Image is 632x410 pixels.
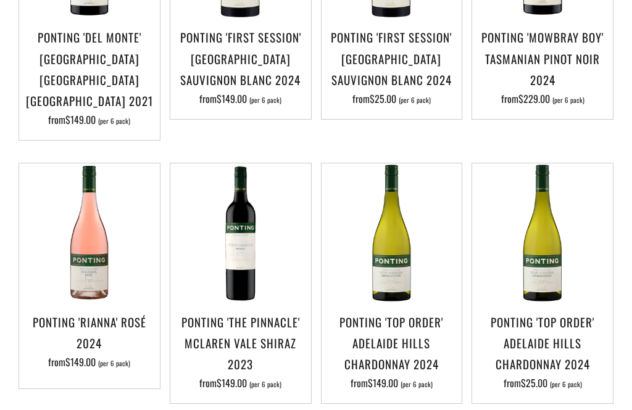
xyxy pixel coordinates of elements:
[217,375,247,390] span: $149.00
[170,311,311,388] a: Ponting 'The Pinnacle' McLaren Vale Shiraz 2023 from$149.00 (per 6 pack)
[19,27,160,125] a: Ponting 'Del Monte' [GEOGRAPHIC_DATA] [GEOGRAPHIC_DATA] [GEOGRAPHIC_DATA] 2021 from$149.00 (per 6...
[98,118,130,125] span: (per 6 pack)
[322,27,462,104] a: Ponting 'First Session' [GEOGRAPHIC_DATA] Sauvignon Blanc 2024 from$25.00 (per 6 pack)
[25,311,154,353] h3: Ponting 'Rianna' Rosé 2024
[472,311,613,388] a: Ponting 'Top Order' Adelaide Hills Chardonnay 2024 from$25.00 (per 6 pack)
[25,27,154,111] h3: Ponting 'Del Monte' [GEOGRAPHIC_DATA] [GEOGRAPHIC_DATA] [GEOGRAPHIC_DATA] 2021
[249,97,281,104] span: (per 6 pack)
[352,91,431,106] span: from
[177,27,305,90] h3: Ponting 'First Session' [GEOGRAPHIC_DATA] Sauvignon Blanc 2024
[478,27,607,90] h3: Ponting 'Mowbray Boy' Tasmanian Pinot Noir 2024
[199,91,281,106] span: from
[322,311,462,388] a: Ponting 'Top Order' Adelaide Hills Chardonnay 2024 from$149.00 (per 6 pack)
[504,375,582,390] span: from
[550,381,582,388] span: (per 6 pack)
[217,91,247,106] span: $149.00
[199,375,281,390] span: from
[249,381,281,388] span: (per 6 pack)
[478,311,607,375] h3: Ponting 'Top Order' Adelaide Hills Chardonnay 2024
[328,27,456,90] h3: Ponting 'First Session' [GEOGRAPHIC_DATA] Sauvignon Blanc 2024
[399,97,431,104] span: (per 6 pack)
[19,311,160,373] a: Ponting 'Rianna' Rosé 2024 from$149.00 (per 6 pack)
[401,381,433,388] span: (per 6 pack)
[552,97,584,104] span: (per 6 pack)
[501,91,584,106] span: from
[328,311,456,375] h3: Ponting 'Top Order' Adelaide Hills Chardonnay 2024
[472,27,613,104] a: Ponting 'Mowbray Boy' Tasmanian Pinot Noir 2024 from$229.00 (per 6 pack)
[521,375,547,390] span: $25.00
[351,375,433,390] span: from
[170,27,311,104] a: Ponting 'First Session' [GEOGRAPHIC_DATA] Sauvignon Blanc 2024 from$149.00 (per 6 pack)
[48,355,130,369] span: from
[518,91,550,106] span: $229.00
[368,375,398,390] span: $149.00
[177,311,305,375] h3: Ponting 'The Pinnacle' McLaren Vale Shiraz 2023
[48,112,130,127] span: from
[65,112,96,127] span: $149.00
[370,91,396,106] span: $25.00
[65,355,96,369] span: $149.00
[98,360,130,367] span: (per 6 pack)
